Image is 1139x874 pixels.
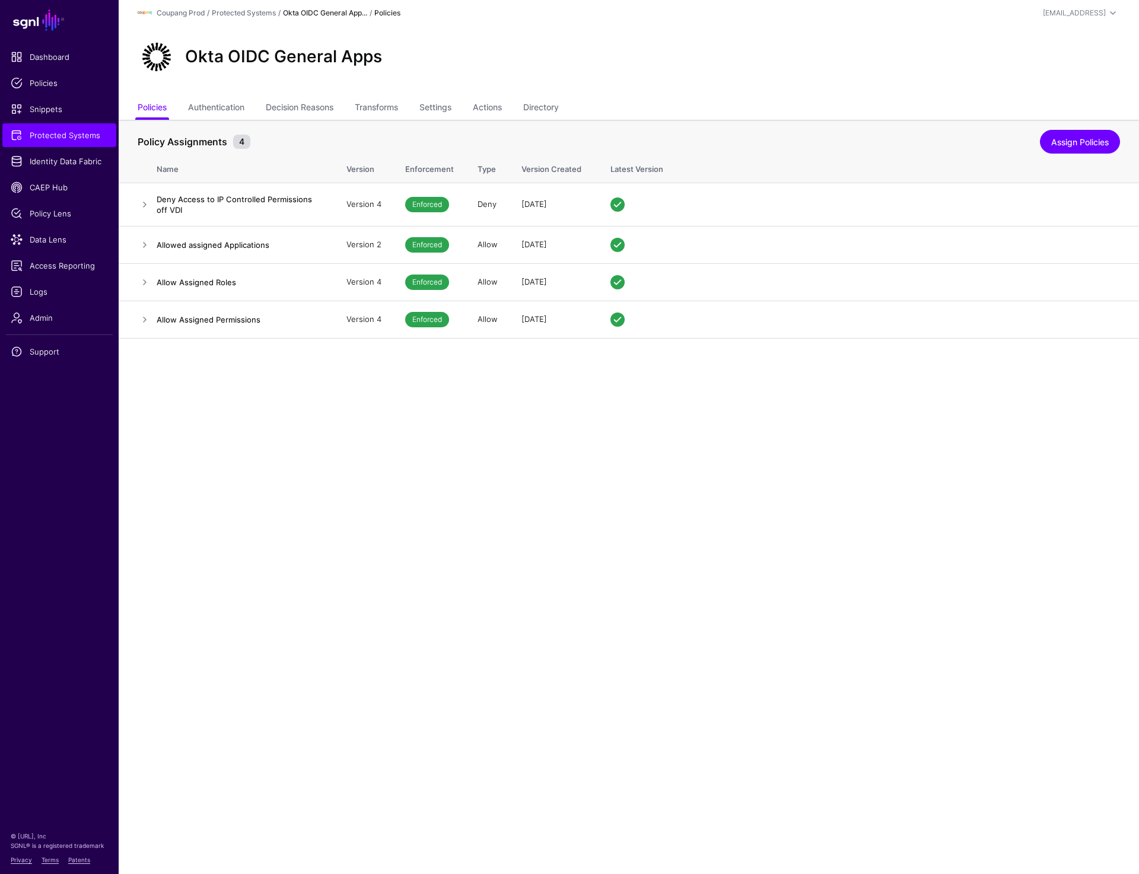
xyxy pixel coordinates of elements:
th: Latest Version [599,152,1139,183]
a: Dashboard [2,45,116,69]
h4: Deny Access to IP Controlled Permissions off VDI [157,194,323,215]
a: Decision Reasons [266,97,333,120]
a: Transforms [355,97,398,120]
h4: Allow Assigned Permissions [157,314,323,325]
a: Actions [473,97,502,120]
a: Policies [138,97,167,120]
span: Access Reporting [11,260,108,272]
a: CAEP Hub [2,176,116,199]
span: Support [11,346,108,358]
span: Protected Systems [11,129,108,141]
span: Policy Lens [11,208,108,219]
img: svg+xml;base64,PHN2ZyBpZD0iTG9nbyIgeG1sbnM9Imh0dHA6Ly93d3cudzMub3JnLzIwMDAvc3ZnIiB3aWR0aD0iMTIxLj... [138,6,152,20]
p: SGNL® is a registered trademark [11,841,108,850]
td: Deny [466,183,510,226]
h4: Allow Assigned Roles [157,277,323,288]
div: / [276,8,283,18]
p: © [URL], Inc [11,831,108,841]
h2: Okta OIDC General Apps [185,47,382,67]
td: Version 4 [335,263,393,301]
span: Admin [11,312,108,324]
a: Policy Lens [2,202,116,225]
a: Settings [419,97,451,120]
a: Access Reporting [2,254,116,277]
span: [DATE] [521,277,547,286]
th: Type [466,152,510,183]
a: Identity Data Fabric [2,149,116,173]
td: Allow [466,263,510,301]
span: Enforced [405,312,449,327]
span: Policy Assignments [135,135,230,149]
span: [DATE] [521,240,547,249]
th: Name [157,152,335,183]
small: 4 [233,135,250,149]
a: Privacy [11,856,32,863]
a: Data Lens [2,228,116,251]
span: Dashboard [11,51,108,63]
div: / [205,8,212,18]
h4: Allowed assigned Applications [157,240,323,250]
td: Allow [466,226,510,263]
a: Admin [2,306,116,330]
a: Patents [68,856,90,863]
a: Snippets [2,97,116,121]
td: Version 4 [335,183,393,226]
div: / [367,8,374,18]
strong: Okta OIDC General App... [283,8,367,17]
span: Policies [11,77,108,89]
img: svg+xml;base64,PHN2ZyB3aWR0aD0iNjQiIGhlaWdodD0iNjQiIHZpZXdCb3g9IjAgMCA2NCA2NCIgZmlsbD0ibm9uZSIgeG... [138,38,176,76]
a: Directory [523,97,559,120]
span: Enforced [405,237,449,253]
div: [EMAIL_ADDRESS] [1043,8,1106,18]
th: Version Created [510,152,599,183]
span: Logs [11,286,108,298]
a: Coupang Prod [157,8,205,17]
a: Protected Systems [2,123,116,147]
a: Policies [2,71,116,95]
th: Enforcement [393,152,466,183]
strong: Policies [374,8,400,17]
a: Authentication [188,97,244,120]
th: Version [335,152,393,183]
span: [DATE] [521,199,547,209]
a: Protected Systems [212,8,276,17]
td: Allow [466,301,510,338]
a: Logs [2,280,116,304]
td: Version 2 [335,226,393,263]
a: Assign Policies [1040,130,1120,154]
span: [DATE] [521,314,547,324]
a: SGNL [7,7,112,33]
span: Enforced [405,275,449,290]
span: Identity Data Fabric [11,155,108,167]
span: Snippets [11,103,108,115]
td: Version 4 [335,301,393,338]
span: Enforced [405,197,449,212]
span: Data Lens [11,234,108,245]
a: Terms [42,856,59,863]
span: CAEP Hub [11,181,108,193]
